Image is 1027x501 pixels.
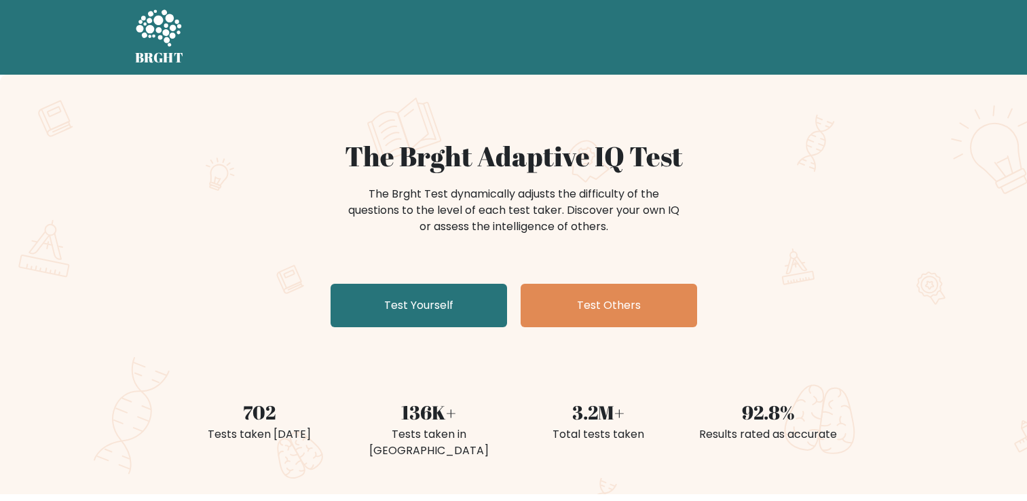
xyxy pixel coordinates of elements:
[135,5,184,69] a: BRGHT
[522,398,675,426] div: 3.2M+
[521,284,697,327] a: Test Others
[692,398,845,426] div: 92.8%
[352,426,506,459] div: Tests taken in [GEOGRAPHIC_DATA]
[183,140,845,172] h1: The Brght Adaptive IQ Test
[344,186,684,235] div: The Brght Test dynamically adjusts the difficulty of the questions to the level of each test take...
[331,284,507,327] a: Test Yourself
[183,398,336,426] div: 702
[135,50,184,66] h5: BRGHT
[352,398,506,426] div: 136K+
[183,426,336,443] div: Tests taken [DATE]
[522,426,675,443] div: Total tests taken
[692,426,845,443] div: Results rated as accurate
